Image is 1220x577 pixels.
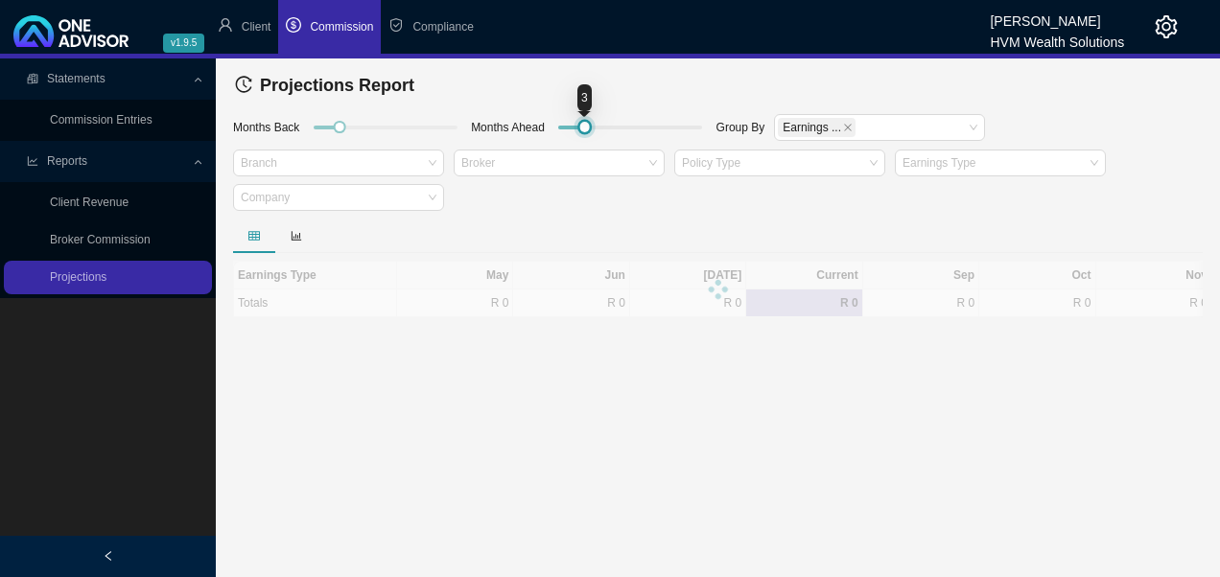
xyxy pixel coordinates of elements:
[47,72,106,85] span: Statements
[712,118,770,145] div: Group By
[50,113,152,127] a: Commission Entries
[235,76,252,93] span: history
[260,76,414,95] span: Projections Report
[50,233,151,246] a: Broker Commission
[218,17,233,33] span: user
[27,155,38,167] span: line-chart
[412,20,473,34] span: Compliance
[163,34,204,53] span: v1.9.5
[778,118,856,137] span: Earnings Type
[1155,15,1178,38] span: setting
[248,230,260,242] span: table
[990,5,1124,26] div: [PERSON_NAME]
[388,17,404,33] span: safety
[228,118,304,145] div: Months Back
[310,20,373,34] span: Commission
[286,17,301,33] span: dollar
[27,73,38,84] span: reconciliation
[577,84,592,111] div: 3
[103,550,114,562] span: left
[843,123,853,132] span: close
[990,26,1124,47] div: HVM Wealth Solutions
[242,20,271,34] span: Client
[13,15,129,47] img: 2df55531c6924b55f21c4cf5d4484680-logo-light.svg
[50,196,129,209] a: Client Revenue
[50,270,106,284] a: Projections
[47,154,87,168] span: Reports
[291,230,302,242] span: bar-chart
[466,118,550,145] div: Months Ahead
[783,119,841,136] span: Earnings ...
